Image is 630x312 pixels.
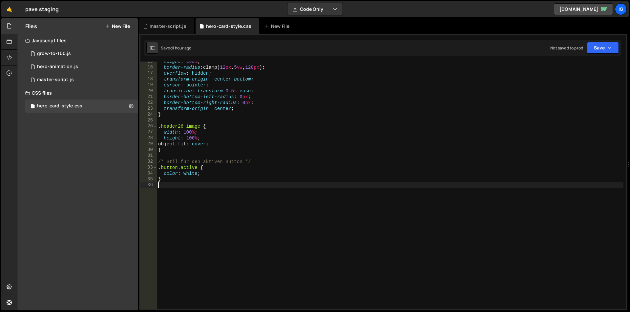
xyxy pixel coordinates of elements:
[17,86,138,100] div: CSS files
[140,106,157,112] div: 23
[140,182,157,188] div: 36
[140,70,157,76] div: 17
[140,141,157,147] div: 29
[25,60,138,73] div: 16760/45785.js
[37,51,71,57] div: grow-to-100.js
[25,73,138,86] div: 16760/45786.js
[140,88,157,94] div: 20
[587,42,619,54] button: Save
[550,45,583,51] div: Not saved to prod
[554,3,613,15] a: [DOMAIN_NAME]
[1,1,17,17] a: 🤙
[17,34,138,47] div: Javascript files
[37,77,74,83] div: master-script.js
[25,5,59,13] div: pave staging
[287,3,343,15] button: Code Only
[140,76,157,82] div: 18
[140,123,157,129] div: 26
[140,112,157,118] div: 24
[140,64,157,70] div: 16
[173,45,192,51] div: 1 hour ago
[140,171,157,176] div: 34
[140,129,157,135] div: 27
[140,176,157,182] div: 35
[264,23,292,29] div: New File
[206,23,251,29] div: hero-card-style.css
[140,82,157,88] div: 19
[140,165,157,171] div: 33
[615,3,627,15] a: ig
[25,23,37,30] h2: Files
[37,64,78,70] div: hero-animation.js
[140,94,157,100] div: 21
[25,47,138,60] div: 16760/45783.js
[161,45,191,51] div: Saved
[140,147,157,153] div: 30
[25,100,138,113] div: 16760/45784.css
[140,100,157,106] div: 22
[37,103,82,109] div: hero-card-style.css
[140,153,157,159] div: 31
[105,24,130,29] button: New File
[140,118,157,123] div: 25
[140,59,157,64] div: 15
[140,159,157,165] div: 32
[150,23,186,29] div: master-script.js
[140,135,157,141] div: 28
